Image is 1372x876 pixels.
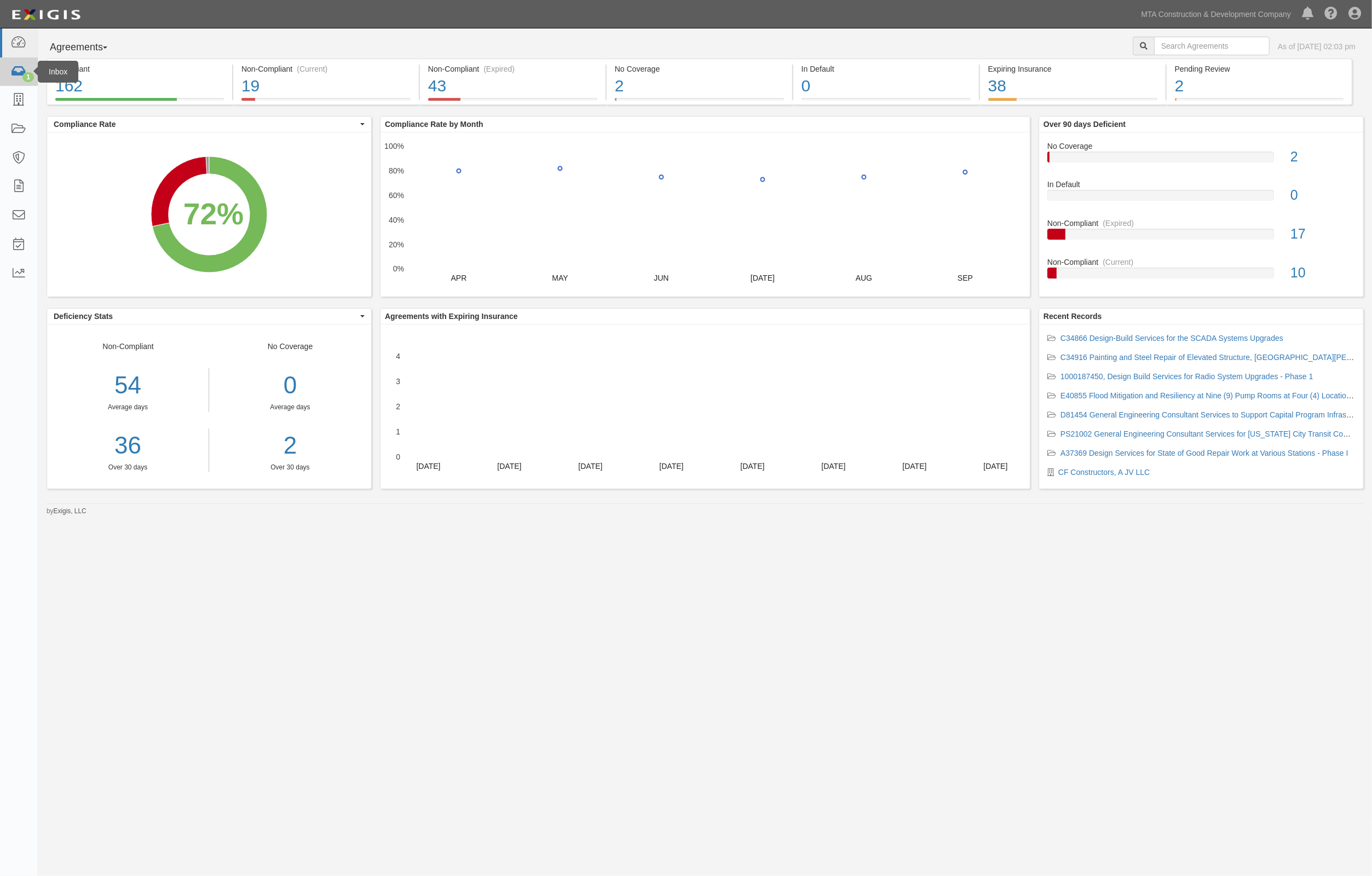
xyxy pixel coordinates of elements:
a: No Coverage2 [1047,141,1355,179]
text: [DATE] [659,462,683,471]
a: In Default0 [1047,179,1355,218]
span: Compliance Rate [54,119,358,130]
b: Recent Records [1044,312,1102,321]
div: Non-Compliant [1039,218,1363,229]
a: Exigis, LLC [54,507,87,515]
div: No Coverage [209,341,371,472]
text: AUG [856,274,872,282]
b: Over 90 days Deficient [1044,120,1126,129]
text: 20% [389,240,404,248]
a: Compliant162 [47,98,232,107]
svg: A chart. [381,132,1030,297]
a: Expiring Insurance38 [980,98,1166,107]
div: 0 [802,74,971,98]
div: (Current) [1103,257,1133,268]
div: 1 [22,72,34,82]
text: 3 [396,377,400,386]
text: [DATE] [416,462,440,471]
div: 2 [1175,74,1344,98]
a: 2 [217,428,363,463]
div: In Default [1039,179,1363,190]
b: Compliance Rate by Month [385,120,483,129]
div: 19 [241,74,411,98]
text: [DATE] [983,462,1007,471]
text: JUN [654,274,668,282]
text: 4 [396,352,400,361]
text: MAY [552,274,568,282]
text: [DATE] [740,462,764,471]
div: Over 30 days [217,463,363,472]
a: 36 [47,428,209,463]
input: Search Agreements [1154,37,1270,55]
div: Non-Compliant [47,341,209,472]
div: 43 [428,74,597,98]
svg: A chart. [381,324,1030,489]
text: [DATE] [821,462,845,471]
text: 0% [393,264,404,273]
div: 0 [1282,185,1363,205]
a: MTA Construction & Development Company [1135,3,1296,25]
b: Agreements with Expiring Insurance [385,312,518,321]
text: [DATE] [497,462,521,471]
div: (Current) [297,63,327,74]
div: 38 [988,74,1157,98]
div: Average days [217,403,363,412]
div: Inbox [38,61,78,83]
div: 0 [217,368,363,403]
div: Non-Compliant (Expired) [428,63,597,74]
div: 2 [1282,147,1363,167]
text: 2 [396,402,400,411]
text: 0 [396,452,400,461]
text: 40% [389,216,404,224]
text: 100% [384,142,404,150]
div: 10 [1282,263,1363,283]
button: Agreements [47,37,129,59]
a: A37369 Design Services for State of Good Repair Work at Various Stations - Phase I [1060,449,1348,457]
a: In Default0 [793,98,979,107]
text: [DATE] [751,274,775,282]
text: APR [451,274,467,282]
a: Non-Compliant(Current)10 [1047,257,1355,287]
div: Non-Compliant (Current) [241,63,411,74]
text: 80% [389,166,404,175]
div: 72% [183,192,244,235]
a: 1000187450, Design Build Services for Radio System Upgrades - Phase 1 [1060,372,1313,381]
button: Deficiency Stats [47,309,371,324]
div: As of [DATE] 02:03 pm [1278,41,1356,52]
div: 17 [1282,224,1363,244]
text: 1 [396,427,400,436]
a: Non-Compliant(Current)19 [233,98,419,107]
div: Average days [47,403,209,412]
a: Non-Compliant(Expired)17 [1047,218,1355,257]
a: C34866 Design-Build Services for the SCADA Systems Upgrades [1060,334,1283,343]
i: Help Center - Complianz [1324,8,1338,21]
text: [DATE] [902,462,926,471]
div: Expiring Insurance [988,63,1157,74]
div: (Expired) [483,63,515,74]
img: logo-5460c22ac91f19d4615b14bd174203de0afe785f0fc80cf4dbbc73dc1793850b.png [8,5,84,25]
div: No Coverage [615,63,784,74]
a: Non-Compliant(Expired)43 [420,98,606,107]
div: No Coverage [1039,141,1363,152]
div: 162 [55,74,224,98]
small: by [47,507,87,516]
div: (Expired) [1103,218,1134,229]
div: 54 [47,368,209,403]
div: In Default [802,63,971,74]
svg: A chart. [47,132,371,297]
div: Pending Review [1175,63,1344,74]
text: SEP [958,274,973,282]
a: Pending Review2 [1167,98,1352,107]
text: [DATE] [578,462,602,471]
button: Compliance Rate [47,117,371,132]
div: Non-Compliant [1039,257,1363,268]
text: 60% [389,191,404,200]
div: Over 30 days [47,463,209,472]
div: 2 [615,74,784,98]
a: No Coverage2 [607,98,792,107]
